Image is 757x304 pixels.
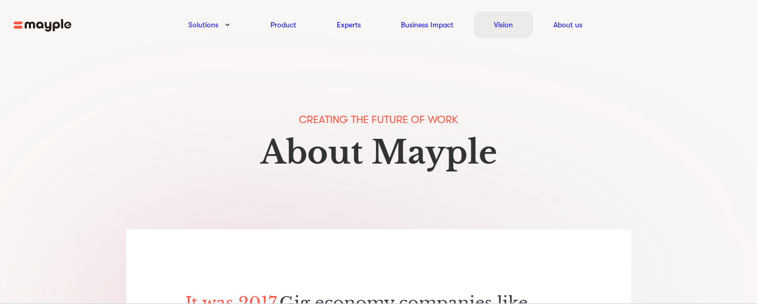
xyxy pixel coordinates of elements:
[553,18,582,31] a: About us
[14,19,72,32] img: mayple-logo
[225,23,230,26] img: arrow-down
[337,18,361,31] a: Experts
[188,18,218,31] a: Solutions
[270,18,296,31] a: Product
[401,18,453,31] a: Business Impact
[568,182,757,304] iframe: Chat Widget
[494,18,513,31] a: Vision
